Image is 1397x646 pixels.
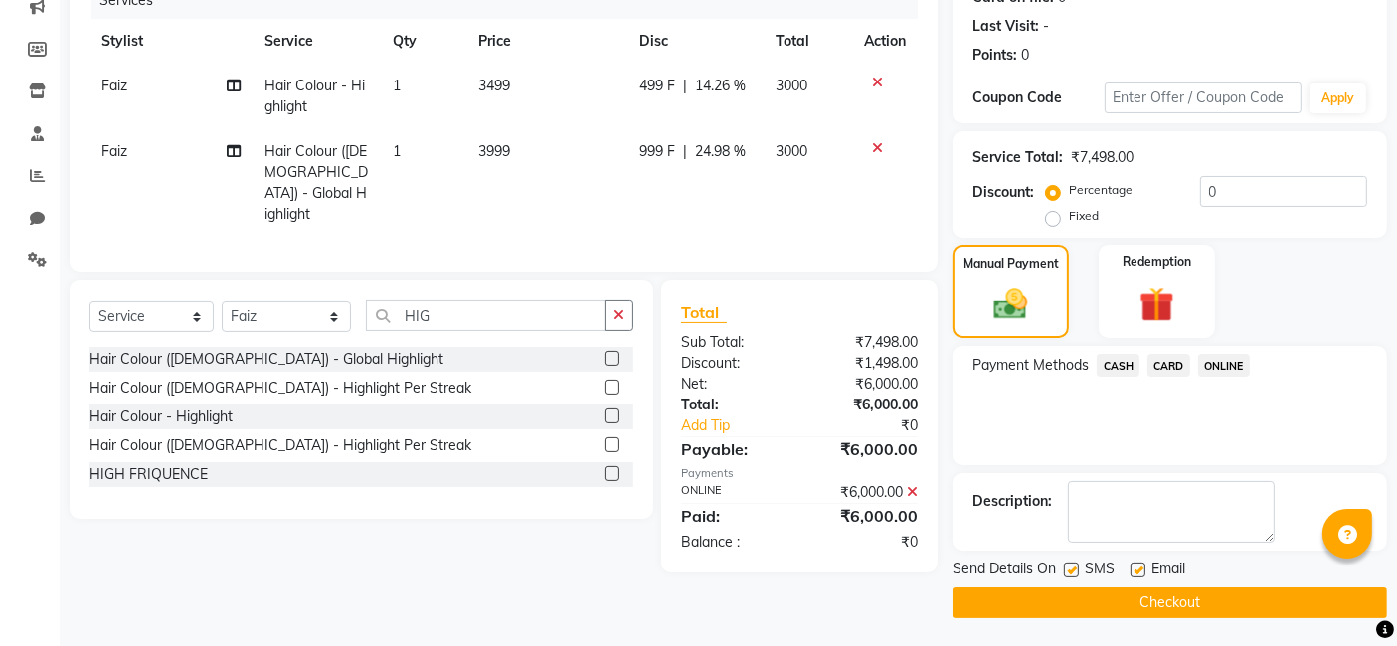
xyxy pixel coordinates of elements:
div: Net: [666,374,799,395]
div: - [1043,16,1049,37]
div: Payable: [666,437,799,461]
div: ₹1,498.00 [799,353,933,374]
label: Manual Payment [963,255,1059,273]
input: Search or Scan [366,300,606,331]
span: Hair Colour ([DEMOGRAPHIC_DATA]) - Global Highlight [264,142,368,223]
span: CARD [1147,354,1190,377]
div: Hair Colour - Highlight [89,406,233,427]
span: Email [1151,559,1185,583]
input: Enter Offer / Coupon Code [1105,82,1302,113]
span: 3000 [777,142,808,160]
div: ₹7,498.00 [799,332,933,353]
div: ₹0 [799,532,933,553]
span: 3999 [479,142,511,160]
div: Service Total: [972,147,1063,168]
span: 24.98 % [695,141,746,162]
div: Coupon Code [972,87,1104,108]
div: Sub Total: [666,332,799,353]
div: Paid: [666,504,799,528]
span: Send Details On [953,559,1056,583]
div: Description: [972,491,1052,512]
span: 499 F [639,76,675,96]
span: Total [681,302,727,323]
span: Faiz [101,142,127,160]
span: 1 [393,77,401,94]
div: ₹6,000.00 [799,374,933,395]
span: | [683,141,687,162]
div: ₹6,000.00 [799,504,933,528]
div: ₹6,000.00 [799,482,933,503]
div: ₹6,000.00 [799,395,933,415]
a: Add Tip [666,415,821,436]
th: Total [765,19,853,64]
span: Hair Colour - Highlight [264,77,365,115]
div: Points: [972,45,1017,66]
button: Checkout [953,587,1387,618]
div: ONLINE [666,482,799,503]
div: ₹7,498.00 [1071,147,1134,168]
span: 999 F [639,141,675,162]
label: Redemption [1123,253,1191,271]
span: 3000 [777,77,808,94]
th: Qty [381,19,466,64]
div: Hair Colour ([DEMOGRAPHIC_DATA]) - Highlight Per Streak [89,378,471,399]
label: Percentage [1069,181,1133,199]
img: _cash.svg [983,285,1037,324]
div: ₹0 [822,415,934,436]
label: Fixed [1069,207,1099,225]
span: | [683,76,687,96]
span: 3499 [479,77,511,94]
th: Stylist [89,19,253,64]
th: Action [852,19,918,64]
span: Payment Methods [972,355,1089,376]
button: Apply [1310,83,1366,113]
span: 1 [393,142,401,160]
th: Price [467,19,628,64]
th: Service [253,19,381,64]
div: HIGH FRIQUENCE [89,464,208,485]
span: 14.26 % [695,76,746,96]
div: Balance : [666,532,799,553]
span: CASH [1097,354,1139,377]
div: ₹6,000.00 [799,437,933,461]
div: Hair Colour ([DEMOGRAPHIC_DATA]) - Global Highlight [89,349,443,370]
div: Discount: [972,182,1034,203]
div: Payments [681,465,918,482]
div: 0 [1021,45,1029,66]
div: Total: [666,395,799,415]
img: _gift.svg [1129,283,1185,327]
div: Hair Colour ([DEMOGRAPHIC_DATA]) - Highlight Per Streak [89,435,471,456]
div: Discount: [666,353,799,374]
span: SMS [1085,559,1115,583]
th: Disc [627,19,764,64]
span: ONLINE [1198,354,1250,377]
div: Last Visit: [972,16,1039,37]
span: Faiz [101,77,127,94]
